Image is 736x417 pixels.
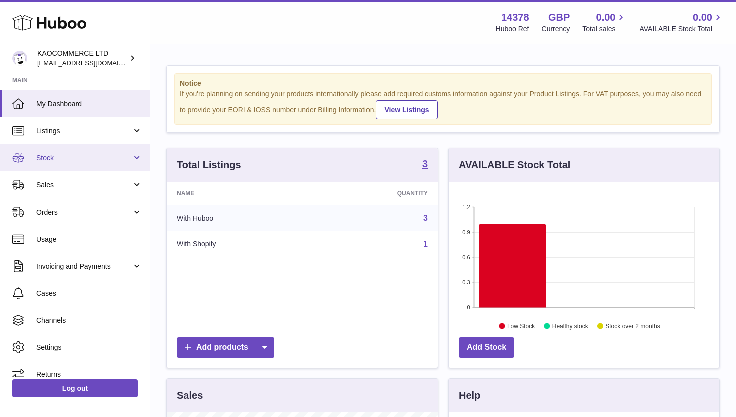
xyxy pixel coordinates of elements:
[180,79,706,88] strong: Notice
[459,389,480,402] h3: Help
[177,337,274,358] a: Add products
[542,24,570,34] div: Currency
[501,11,529,24] strong: 14378
[36,180,132,190] span: Sales
[582,11,627,34] a: 0.00 Total sales
[605,322,660,329] text: Stock over 2 months
[177,389,203,402] h3: Sales
[462,204,470,210] text: 1.2
[423,240,428,248] a: 1
[459,337,514,358] a: Add Stock
[462,254,470,260] text: 0.6
[639,24,724,34] span: AVAILABLE Stock Total
[167,205,313,231] td: With Huboo
[36,207,132,217] span: Orders
[596,11,616,24] span: 0.00
[36,235,142,244] span: Usage
[36,316,142,325] span: Channels
[422,159,428,169] strong: 3
[639,11,724,34] a: 0.00 AVAILABLE Stock Total
[180,89,706,119] div: If you're planning on sending your products internationally please add required customs informati...
[423,214,428,222] a: 3
[459,158,570,172] h3: AVAILABLE Stock Total
[177,158,241,172] h3: Total Listings
[36,126,132,136] span: Listings
[36,153,132,163] span: Stock
[462,229,470,235] text: 0.9
[376,100,437,119] a: View Listings
[167,231,313,257] td: With Shopify
[313,182,438,205] th: Quantity
[37,49,127,68] div: KAOCOMMERCE LTD
[467,304,470,310] text: 0
[37,59,147,67] span: [EMAIL_ADDRESS][DOMAIN_NAME]
[496,24,529,34] div: Huboo Ref
[693,11,712,24] span: 0.00
[36,370,142,379] span: Returns
[36,262,132,271] span: Invoicing and Payments
[462,279,470,285] text: 0.3
[12,379,138,397] a: Log out
[12,51,27,66] img: hello@lunera.co.uk
[422,159,428,171] a: 3
[552,322,589,329] text: Healthy stock
[507,322,535,329] text: Low Stock
[167,182,313,205] th: Name
[582,24,627,34] span: Total sales
[36,99,142,109] span: My Dashboard
[36,289,142,298] span: Cases
[36,343,142,352] span: Settings
[548,11,570,24] strong: GBP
